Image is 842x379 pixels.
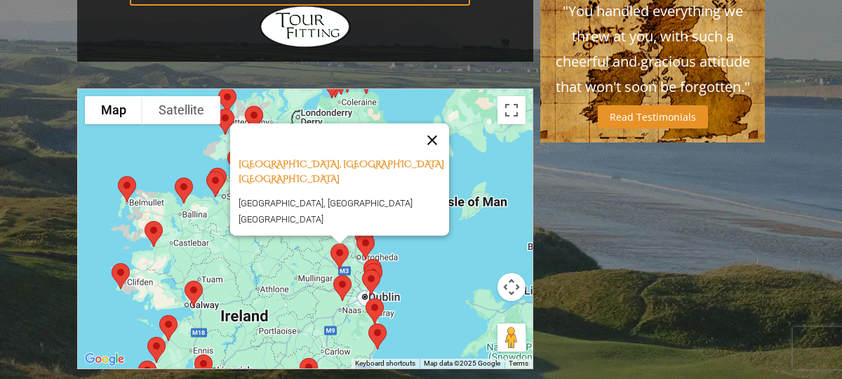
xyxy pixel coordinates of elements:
[497,273,526,301] button: Map camera controls
[239,158,444,185] a: [GEOGRAPHIC_DATA], [GEOGRAPHIC_DATA] [GEOGRAPHIC_DATA]
[355,359,415,368] button: Keyboard shortcuts
[497,96,526,124] button: Toggle fullscreen view
[142,96,220,124] button: Show satellite imagery
[598,105,708,128] a: Read Testimonials
[424,359,500,367] span: Map data ©2025 Google
[81,350,128,368] img: Google
[239,194,449,227] p: [GEOGRAPHIC_DATA], [GEOGRAPHIC_DATA] [GEOGRAPHIC_DATA]
[260,6,351,48] img: Hidden Links
[81,350,128,368] a: Open this area in Google Maps (opens a new window)
[509,359,528,367] a: Terms
[415,124,449,157] button: Close
[85,96,142,124] button: Show street map
[497,324,526,352] button: Drag Pegman onto the map to open Street View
